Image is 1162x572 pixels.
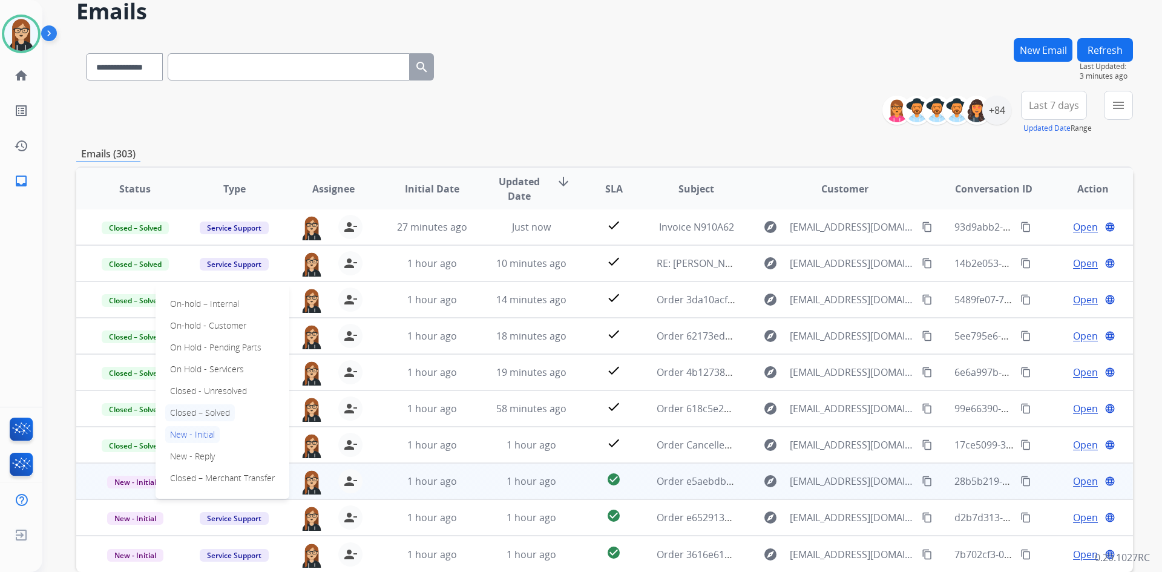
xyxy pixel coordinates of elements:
[407,438,457,452] span: 1 hour ago
[1080,62,1133,71] span: Last Updated:
[1073,329,1098,343] span: Open
[512,220,551,234] span: Just now
[496,329,566,343] span: 18 minutes ago
[343,292,358,307] mat-icon: person_remove
[556,174,571,189] mat-icon: arrow_downward
[407,548,457,561] span: 1 hour ago
[1105,222,1115,232] mat-icon: language
[955,182,1032,196] span: Conversation ID
[1020,439,1031,450] mat-icon: content_copy
[496,402,566,415] span: 58 minutes ago
[657,475,873,488] span: Order e5aebdb9-2a90-459a-bdbe-8d30c8edc6cf
[657,257,974,270] span: RE: [PERSON_NAME] Claim ID: 6b35cffd-0532-4772-bcc4-fd52628e3b70
[606,291,621,305] mat-icon: check
[922,367,933,378] mat-icon: content_copy
[312,182,355,196] span: Assignee
[165,448,220,465] p: New - Reply
[763,256,778,271] mat-icon: explore
[1073,292,1098,307] span: Open
[790,329,914,343] span: [EMAIL_ADDRESS][DOMAIN_NAME]
[1073,438,1098,452] span: Open
[1105,258,1115,269] mat-icon: language
[407,257,457,270] span: 1 hour ago
[300,542,324,568] img: agent-avatar
[790,401,914,416] span: [EMAIL_ADDRESS][DOMAIN_NAME]
[496,257,566,270] span: 10 minutes ago
[343,256,358,271] mat-icon: person_remove
[1073,547,1098,562] span: Open
[1105,294,1115,305] mat-icon: language
[300,324,324,349] img: agent-avatar
[922,222,933,232] mat-icon: content_copy
[165,361,249,378] p: On Hold - Servicers
[606,545,621,560] mat-icon: check_circle
[1020,330,1031,341] mat-icon: content_copy
[657,548,876,561] span: Order 3616e611-4a57-4d7b-a282-705d6beb9d03
[102,258,169,271] span: Closed – Solved
[415,60,429,74] mat-icon: search
[200,258,269,271] span: Service Support
[606,399,621,414] mat-icon: check
[678,182,714,196] span: Subject
[165,470,280,487] p: Closed – Merchant Transfer
[102,222,169,234] span: Closed – Solved
[1073,510,1098,525] span: Open
[165,317,251,334] p: On-hold - Customer
[763,329,778,343] mat-icon: explore
[165,426,220,443] p: New - Initial
[763,292,778,307] mat-icon: explore
[165,295,244,312] p: On-hold – Internal
[300,288,324,313] img: agent-avatar
[300,433,324,458] img: agent-avatar
[657,329,864,343] span: Order 62173ed5-03c4-4f2a-a7f1-cb3246d2fef7
[492,174,547,203] span: Updated Date
[200,222,269,234] span: Service Support
[763,401,778,416] mat-icon: explore
[1023,123,1071,133] button: Updated Date
[507,511,556,524] span: 1 hour ago
[1034,168,1133,210] th: Action
[300,360,324,386] img: agent-avatar
[606,508,621,523] mat-icon: check_circle
[300,396,324,422] img: agent-avatar
[300,251,324,277] img: agent-avatar
[1073,256,1098,271] span: Open
[1073,365,1098,380] span: Open
[119,182,151,196] span: Status
[954,438,1140,452] span: 17ce5099-3e03-47fd-b892-b1ed05554874
[107,512,163,525] span: New - Initial
[1014,38,1072,62] button: New Email
[763,365,778,380] mat-icon: explore
[606,254,621,269] mat-icon: check
[14,68,28,83] mat-icon: home
[1029,103,1079,108] span: Last 7 days
[343,510,358,525] mat-icon: person_remove
[1105,549,1115,560] mat-icon: language
[407,475,457,488] span: 1 hour ago
[606,218,621,232] mat-icon: check
[507,438,556,452] span: 1 hour ago
[300,469,324,495] img: agent-avatar
[343,365,358,380] mat-icon: person_remove
[343,401,358,416] mat-icon: person_remove
[102,294,169,307] span: Closed – Solved
[1105,512,1115,523] mat-icon: language
[790,220,914,234] span: [EMAIL_ADDRESS][DOMAIN_NAME]
[606,436,621,450] mat-icon: check
[407,511,457,524] span: 1 hour ago
[107,476,163,488] span: New - Initial
[790,547,914,562] span: [EMAIL_ADDRESS][DOMAIN_NAME]
[763,547,778,562] mat-icon: explore
[496,293,566,306] span: 14 minutes ago
[1080,71,1133,81] span: 3 minutes ago
[790,292,914,307] span: [EMAIL_ADDRESS][DOMAIN_NAME]
[343,474,358,488] mat-icon: person_remove
[4,17,38,51] img: avatar
[1095,550,1150,565] p: 0.20.1027RC
[1073,474,1098,488] span: Open
[1077,38,1133,62] button: Refresh
[922,403,933,414] mat-icon: content_copy
[1073,401,1098,416] span: Open
[1020,258,1031,269] mat-icon: content_copy
[1020,222,1031,232] mat-icon: content_copy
